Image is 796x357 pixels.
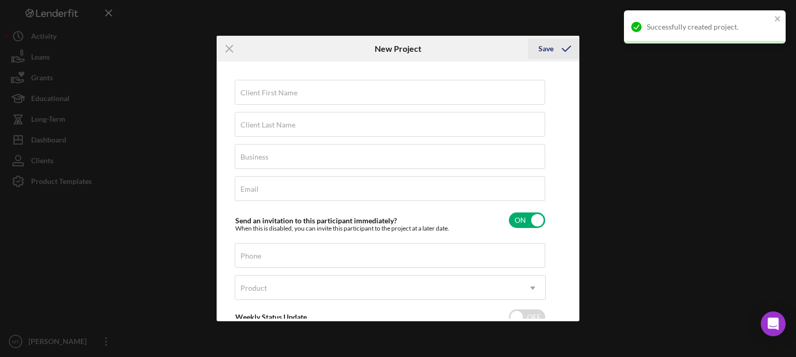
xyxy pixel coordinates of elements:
div: When this is disabled, you can invite this participant to the project at a later date. [235,225,449,232]
label: Business [240,153,268,161]
label: Client Last Name [240,121,295,129]
div: Open Intercom Messenger [761,311,786,336]
div: Save [538,38,553,59]
label: Client First Name [240,89,297,97]
label: Email [240,185,259,193]
label: Send an invitation to this participant immediately? [235,216,397,225]
button: Save [528,38,579,59]
div: Product [240,284,267,292]
label: Phone [240,252,261,260]
button: close [774,15,781,24]
label: Weekly Status Update [235,312,307,321]
h6: New Project [375,44,421,53]
div: Successfully created project. [647,23,771,31]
